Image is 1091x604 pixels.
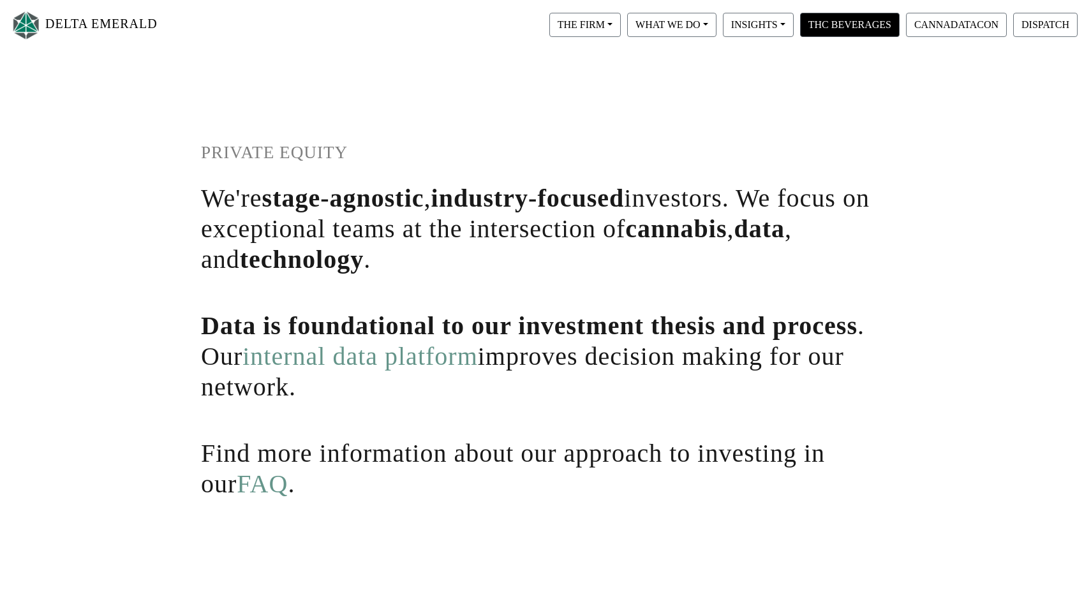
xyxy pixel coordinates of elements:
[734,214,785,243] span: data
[201,311,890,402] h1: . Our improves decision making for our network.
[201,438,890,499] h1: Find more information about our approach to investing in our .
[10,5,158,45] a: DELTA EMERALD
[240,245,364,274] span: technology
[797,18,903,29] a: THC BEVERAGES
[10,8,42,42] img: Logo
[201,311,857,340] span: Data is foundational to our investment thesis and process
[625,214,727,243] span: cannabis
[1013,13,1078,37] button: DISPATCH
[903,18,1010,29] a: CANNADATACON
[242,342,478,371] a: internal data platform
[906,13,1007,37] button: CANNADATACON
[201,142,890,163] h1: PRIVATE EQUITY
[800,13,900,37] button: THC BEVERAGES
[723,13,794,37] button: INSIGHTS
[627,13,716,37] button: WHAT WE DO
[237,469,288,498] a: FAQ
[262,184,424,212] span: stage-agnostic
[549,13,621,37] button: THE FIRM
[201,183,890,275] h1: We're , investors. We focus on exceptional teams at the intersection of , , and .
[1010,18,1081,29] a: DISPATCH
[431,184,625,212] span: industry-focused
